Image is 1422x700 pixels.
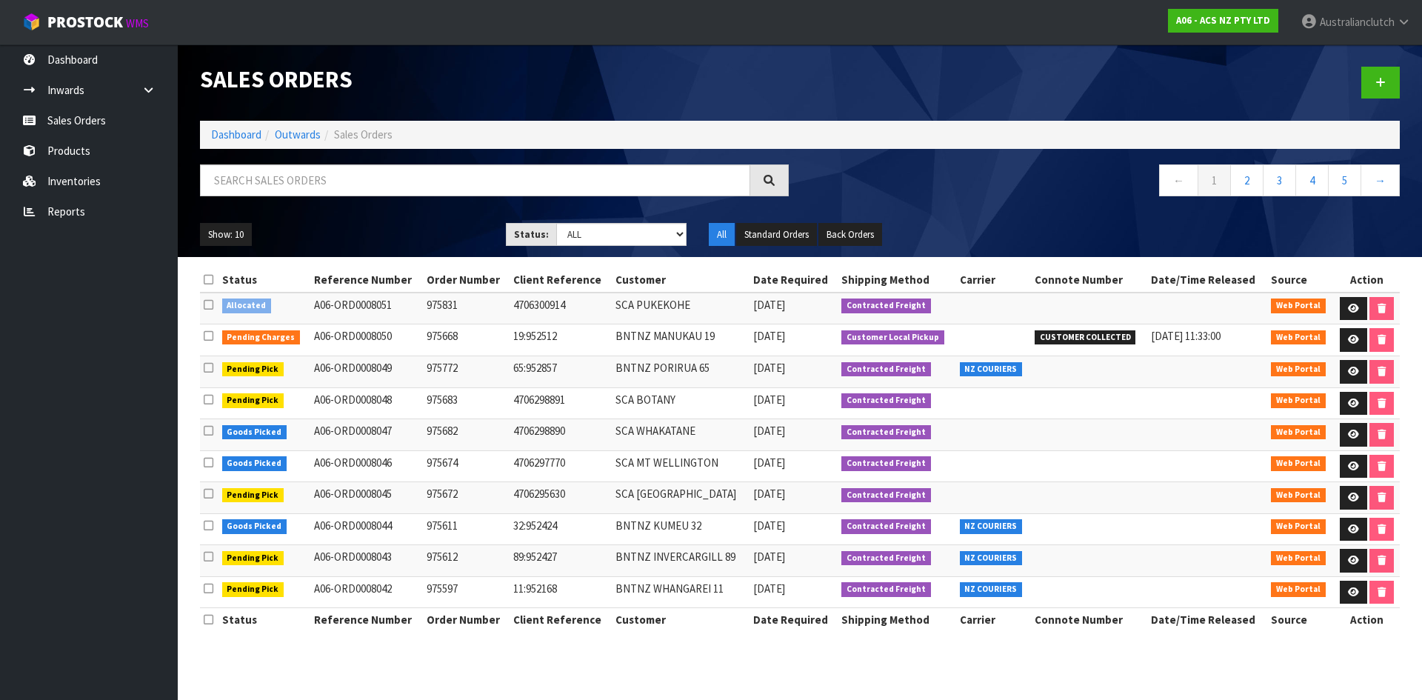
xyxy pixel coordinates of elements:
td: 975682 [423,419,510,451]
small: WMS [126,16,149,30]
button: All [709,223,735,247]
td: 975831 [423,293,510,324]
th: Status [218,608,310,632]
td: 11:952168 [510,576,612,608]
span: Web Portal [1271,330,1326,345]
th: Action [1334,268,1400,292]
th: Date Required [750,268,838,292]
th: Client Reference [510,268,612,292]
span: Web Portal [1271,519,1326,534]
th: Source [1267,608,1334,632]
span: Web Portal [1271,488,1326,503]
td: 32:952424 [510,513,612,545]
td: 975772 [423,356,510,388]
td: SCA [GEOGRAPHIC_DATA] [612,482,750,514]
span: [DATE] [753,519,785,533]
td: 975612 [423,545,510,577]
td: 975668 [423,324,510,356]
td: 4706300914 [510,293,612,324]
span: Customer Local Pickup [841,330,944,345]
th: Order Number [423,608,510,632]
span: Pending Pick [222,393,284,408]
td: SCA WHAKATANE [612,419,750,451]
td: A06-ORD0008050 [310,324,423,356]
a: Outwards [275,127,321,141]
nav: Page navigation [811,164,1400,201]
button: Back Orders [818,223,882,247]
td: 975611 [423,513,510,545]
td: 19:952512 [510,324,612,356]
span: [DATE] [753,329,785,343]
th: Order Number [423,268,510,292]
td: A06-ORD0008042 [310,576,423,608]
th: Date/Time Released [1147,268,1267,292]
th: Shipping Method [838,268,955,292]
td: A06-ORD0008047 [310,419,423,451]
td: 975683 [423,387,510,419]
span: Goods Picked [222,456,287,471]
span: Web Portal [1271,362,1326,377]
span: Web Portal [1271,393,1326,408]
span: Contracted Freight [841,425,931,440]
a: 5 [1328,164,1361,196]
td: 975674 [423,450,510,482]
span: NZ COURIERS [960,551,1023,566]
span: Goods Picked [222,425,287,440]
a: ← [1159,164,1198,196]
td: SCA PUKEKOHE [612,293,750,324]
td: BNTNZ KUMEU 32 [612,513,750,545]
td: SCA BOTANY [612,387,750,419]
td: BNTNZ INVERCARGILL 89 [612,545,750,577]
span: [DATE] [753,456,785,470]
td: A06-ORD0008046 [310,450,423,482]
span: Contracted Freight [841,299,931,313]
strong: A06 - ACS NZ PTY LTD [1176,14,1270,27]
td: 4706297770 [510,450,612,482]
td: 4706298890 [510,419,612,451]
th: Reference Number [310,608,423,632]
span: NZ COURIERS [960,582,1023,597]
button: Standard Orders [736,223,817,247]
span: [DATE] [753,550,785,564]
span: Contracted Freight [841,393,931,408]
span: NZ COURIERS [960,519,1023,534]
button: Show: 10 [200,223,252,247]
span: Sales Orders [334,127,393,141]
span: CUSTOMER COLLECTED [1035,330,1136,345]
span: Contracted Freight [841,488,931,503]
span: Web Portal [1271,425,1326,440]
span: [DATE] [753,487,785,501]
a: 4 [1295,164,1329,196]
td: A06-ORD0008049 [310,356,423,388]
th: Customer [612,268,750,292]
th: Action [1334,608,1400,632]
span: ProStock [47,13,123,32]
span: Web Portal [1271,299,1326,313]
span: Contracted Freight [841,551,931,566]
span: Pending Pick [222,582,284,597]
span: Contracted Freight [841,582,931,597]
span: NZ COURIERS [960,362,1023,377]
th: Customer [612,608,750,632]
span: [DATE] [753,581,785,596]
td: A06-ORD0008048 [310,387,423,419]
th: Shipping Method [838,608,955,632]
th: Status [218,268,310,292]
a: 2 [1230,164,1264,196]
td: A06-ORD0008051 [310,293,423,324]
th: Carrier [956,268,1031,292]
span: Web Portal [1271,551,1326,566]
span: Contracted Freight [841,362,931,377]
a: → [1361,164,1400,196]
span: [DATE] 11:33:00 [1151,329,1221,343]
span: [DATE] [753,424,785,438]
span: Web Portal [1271,456,1326,471]
span: Pending Pick [222,551,284,566]
span: Goods Picked [222,519,287,534]
td: BNTNZ PORIRUA 65 [612,356,750,388]
a: Dashboard [211,127,261,141]
td: 975597 [423,576,510,608]
span: Allocated [222,299,272,313]
td: 4706295630 [510,482,612,514]
td: A06-ORD0008045 [310,482,423,514]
